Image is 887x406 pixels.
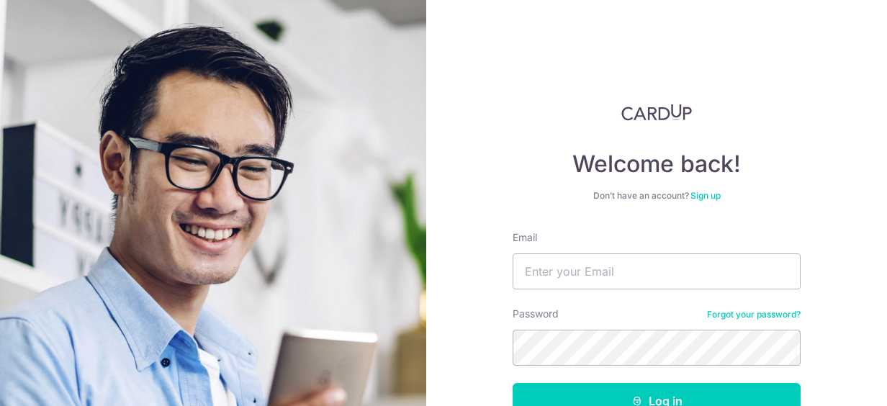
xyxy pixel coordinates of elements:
[707,309,801,320] a: Forgot your password?
[690,190,721,201] a: Sign up
[513,253,801,289] input: Enter your Email
[513,150,801,179] h4: Welcome back!
[513,230,537,245] label: Email
[513,307,559,321] label: Password
[513,190,801,202] div: Don’t have an account?
[621,104,692,121] img: CardUp Logo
